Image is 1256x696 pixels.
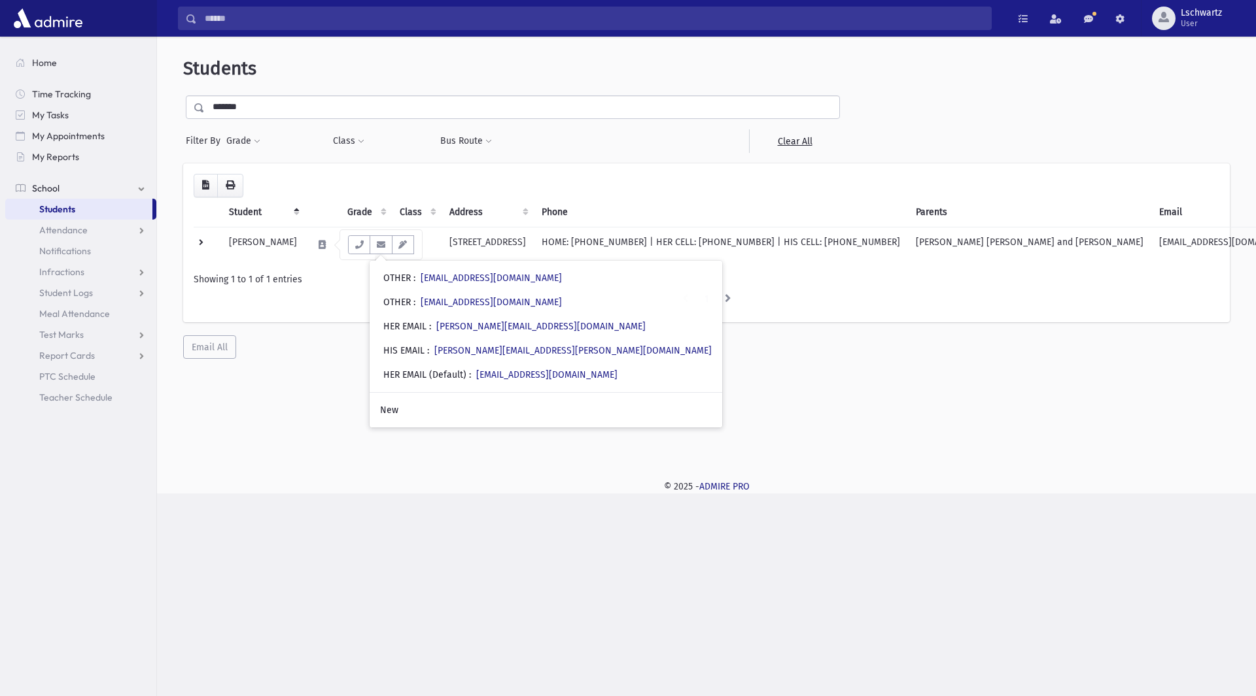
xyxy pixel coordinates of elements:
[908,197,1151,227] th: Parents
[383,320,646,333] div: HER EMAIL
[332,129,365,153] button: Class
[429,321,431,332] span: :
[908,227,1151,262] td: [PERSON_NAME] [PERSON_NAME] and [PERSON_NAME]
[699,481,750,492] a: ADMIRE PRO
[749,129,840,153] a: Clear All
[5,52,156,73] a: Home
[421,273,562,284] a: [EMAIL_ADDRESS][DOMAIN_NAME]
[436,321,646,332] a: [PERSON_NAME][EMAIL_ADDRESS][DOMAIN_NAME]
[5,261,156,282] a: Infractions
[392,235,414,254] button: Email Templates
[413,273,415,284] span: :
[39,391,113,403] span: Teacher Schedule
[5,220,156,240] a: Attendance
[427,345,429,356] span: :
[383,368,618,382] div: HER EMAIL (Default)
[383,271,562,285] div: OTHER
[39,308,110,320] span: Meal Attendance
[39,350,95,361] span: Report Cards
[5,146,156,167] a: My Reports
[534,227,908,262] td: HOME: [PHONE_NUMBER] | HER CELL: [PHONE_NUMBER] | HIS CELL: [PHONE_NUMBER]
[221,197,305,227] th: Student: activate to sort column descending
[178,480,1235,493] div: © 2025 -
[383,344,712,357] div: HIS EMAIL
[370,398,722,422] a: New
[476,369,618,380] a: [EMAIL_ADDRESS][DOMAIN_NAME]
[32,57,57,69] span: Home
[5,240,156,261] a: Notifications
[5,303,156,324] a: Meal Attendance
[217,174,243,197] button: Print
[39,203,75,215] span: Students
[32,182,60,194] span: School
[221,227,305,262] td: [PERSON_NAME]
[5,84,156,105] a: Time Tracking
[32,109,69,121] span: My Tasks
[5,324,156,345] a: Test Marks
[440,129,493,153] button: Bus Route
[194,174,218,197] button: CSV
[392,227,442,262] td: 11
[383,295,562,309] div: OTHER
[32,88,91,100] span: Time Tracking
[442,197,534,227] th: Address: activate to sort column ascending
[32,151,79,163] span: My Reports
[5,105,156,125] a: My Tasks
[5,178,156,199] a: School
[197,7,991,30] input: Search
[442,227,534,262] td: [STREET_ADDRESS]
[226,129,261,153] button: Grade
[340,227,392,262] td: 11
[39,224,88,236] span: Attendance
[469,369,471,380] span: :
[5,199,152,220] a: Students
[5,282,156,303] a: Student Logs
[183,335,236,359] button: Email All
[1181,8,1222,18] span: Lschwartz
[39,266,84,278] span: Infractions
[5,366,156,387] a: PTC Schedule
[186,134,226,148] span: Filter By
[340,197,392,227] th: Grade: activate to sort column ascending
[10,5,86,31] img: AdmirePro
[534,197,908,227] th: Phone
[39,245,91,257] span: Notifications
[5,387,156,408] a: Teacher Schedule
[392,197,442,227] th: Class: activate to sort column ascending
[421,297,562,308] a: [EMAIL_ADDRESS][DOMAIN_NAME]
[5,125,156,146] a: My Appointments
[32,130,105,142] span: My Appointments
[183,58,256,79] span: Students
[434,345,712,356] a: [PERSON_NAME][EMAIL_ADDRESS][PERSON_NAME][DOMAIN_NAME]
[39,329,84,340] span: Test Marks
[5,345,156,366] a: Report Cards
[39,371,96,382] span: PTC Schedule
[194,273,1219,286] div: Showing 1 to 1 of 1 entries
[39,287,93,299] span: Student Logs
[1181,18,1222,29] span: User
[413,297,415,308] span: :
